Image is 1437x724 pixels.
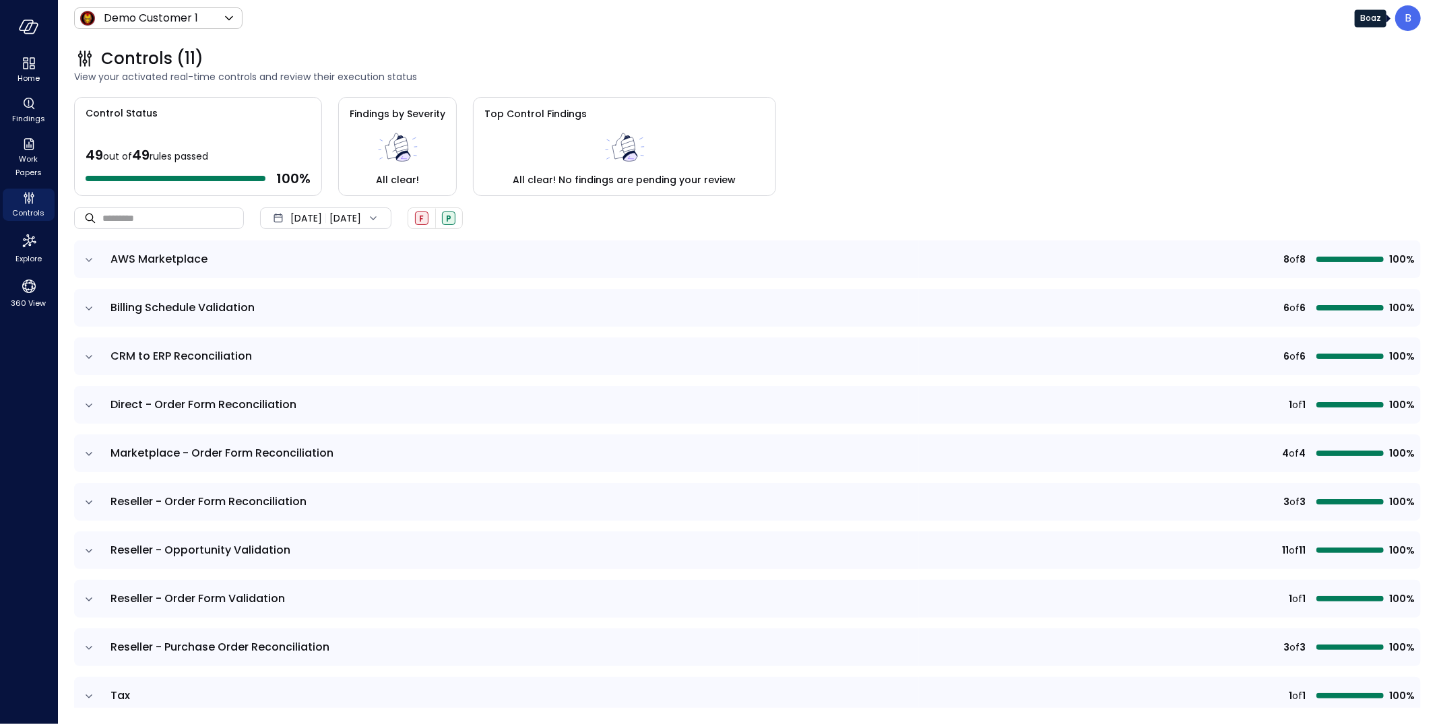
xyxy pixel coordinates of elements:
[110,639,329,655] span: Reseller - Purchase Order Reconciliation
[290,211,322,226] span: [DATE]
[103,150,132,163] span: out of
[82,690,96,703] button: expand row
[150,150,208,163] span: rules passed
[75,98,158,121] span: Control Status
[1282,446,1289,461] span: 4
[132,145,150,164] span: 49
[79,10,96,26] img: Icon
[1289,688,1292,703] span: 1
[110,591,285,606] span: Reseller - Order Form Validation
[1395,5,1421,31] div: Boaz
[1389,397,1413,412] span: 100%
[1283,252,1289,267] span: 8
[1405,10,1411,26] p: B
[1283,640,1289,655] span: 3
[82,253,96,267] button: expand row
[1289,349,1300,364] span: of
[12,112,45,125] span: Findings
[1289,494,1300,509] span: of
[11,296,46,310] span: 360 View
[1283,494,1289,509] span: 3
[8,152,49,179] span: Work Papers
[18,71,40,85] span: Home
[1289,252,1300,267] span: of
[1289,543,1299,558] span: of
[86,145,103,164] span: 49
[1389,640,1413,655] span: 100%
[350,107,445,121] span: Findings by Severity
[1302,591,1306,606] span: 1
[1355,9,1386,27] div: Boaz
[1282,543,1289,558] span: 11
[1389,591,1413,606] span: 100%
[1302,688,1306,703] span: 1
[1292,591,1302,606] span: of
[82,544,96,558] button: expand row
[82,641,96,655] button: expand row
[442,211,455,225] div: Passed
[3,54,55,86] div: Home
[1300,300,1306,315] span: 6
[3,189,55,221] div: Controls
[110,300,255,315] span: Billing Schedule Validation
[1389,494,1413,509] span: 100%
[1300,494,1306,509] span: 3
[276,170,311,187] span: 100 %
[1299,543,1306,558] span: 11
[1389,252,1413,267] span: 100%
[1389,688,1413,703] span: 100%
[1283,349,1289,364] span: 6
[415,211,428,225] div: Failed
[420,213,424,224] span: F
[110,397,296,412] span: Direct - Order Form Reconciliation
[1300,349,1306,364] span: 6
[3,275,55,311] div: 360 View
[110,494,307,509] span: Reseller - Order Form Reconciliation
[1389,300,1413,315] span: 100%
[82,302,96,315] button: expand row
[15,252,42,265] span: Explore
[1292,397,1302,412] span: of
[3,135,55,180] div: Work Papers
[513,172,736,187] span: All clear! No findings are pending your review
[1302,397,1306,412] span: 1
[1300,640,1306,655] span: 3
[1292,688,1302,703] span: of
[1289,397,1292,412] span: 1
[484,107,587,121] span: Top Control Findings
[1289,446,1299,461] span: of
[1283,300,1289,315] span: 6
[110,251,207,267] span: AWS Marketplace
[82,447,96,461] button: expand row
[13,206,45,220] span: Controls
[82,350,96,364] button: expand row
[110,688,130,703] span: Tax
[101,48,203,69] span: Controls (11)
[1389,543,1413,558] span: 100%
[1389,349,1413,364] span: 100%
[1299,446,1306,461] span: 4
[3,229,55,267] div: Explore
[1289,300,1300,315] span: of
[1300,252,1306,267] span: 8
[74,69,1421,84] span: View your activated real-time controls and review their execution status
[82,496,96,509] button: expand row
[82,399,96,412] button: expand row
[110,348,252,364] span: CRM to ERP Reconciliation
[376,172,419,187] span: All clear!
[104,10,198,26] p: Demo Customer 1
[82,593,96,606] button: expand row
[446,213,451,224] span: P
[110,445,333,461] span: Marketplace - Order Form Reconciliation
[1289,640,1300,655] span: of
[110,542,290,558] span: Reseller - Opportunity Validation
[3,94,55,127] div: Findings
[1389,446,1413,461] span: 100%
[1289,591,1292,606] span: 1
